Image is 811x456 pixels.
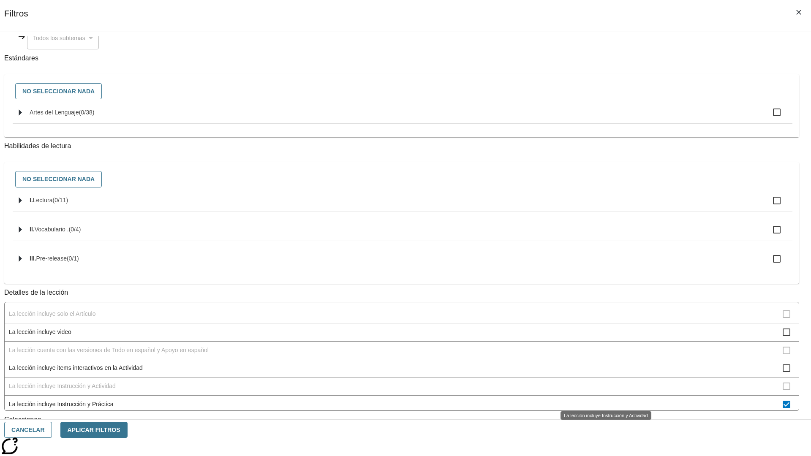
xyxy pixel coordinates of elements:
span: 0 estándares seleccionados/38 estándares en grupo [79,109,95,116]
span: La lección incluye Instrucción y Práctica [9,400,783,409]
button: No seleccionar nada [15,83,102,100]
ul: Detalles de la lección [4,302,799,411]
span: La lección incluye items interactivos en la Actividad [9,364,783,372]
span: Pre-release [36,255,67,262]
button: Aplicar Filtros [60,422,128,438]
div: La lección incluye items interactivos en la Actividad [5,359,799,377]
p: Colecciones [4,415,799,425]
ul: Seleccione estándares [13,101,792,130]
span: III. [30,255,36,262]
p: Detalles de la lección [4,288,799,298]
span: 0 estándares seleccionados/1 estándares en grupo [67,255,79,262]
p: Estándares [4,54,799,63]
span: Vocabulario . [35,226,69,233]
button: Cancelar [4,422,52,438]
div: La lección incluye Instrucción y Actividad [561,411,651,420]
div: Seleccione una Asignatura [27,27,99,49]
div: La lección incluye Instrucción y Práctica [5,395,799,413]
h1: Filtros [4,8,28,32]
span: Artes del Lenguaje [30,109,79,116]
span: La lección incluye video [9,328,783,337]
span: 0 estándares seleccionados/11 estándares en grupo [52,197,68,204]
p: Habilidades de lectura [4,141,799,151]
ul: Seleccione habilidades [13,190,792,277]
span: Lectura [33,197,53,204]
span: 0 estándares seleccionados/4 estándares en grupo [69,226,81,233]
button: Cerrar los filtros del Menú lateral [790,3,808,21]
div: La lección incluye video [5,323,799,342]
span: II. [30,226,35,233]
span: I. [30,197,33,204]
div: Seleccione habilidades [11,169,792,190]
button: No seleccionar nada [15,171,102,187]
div: Seleccione estándares [11,81,792,102]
